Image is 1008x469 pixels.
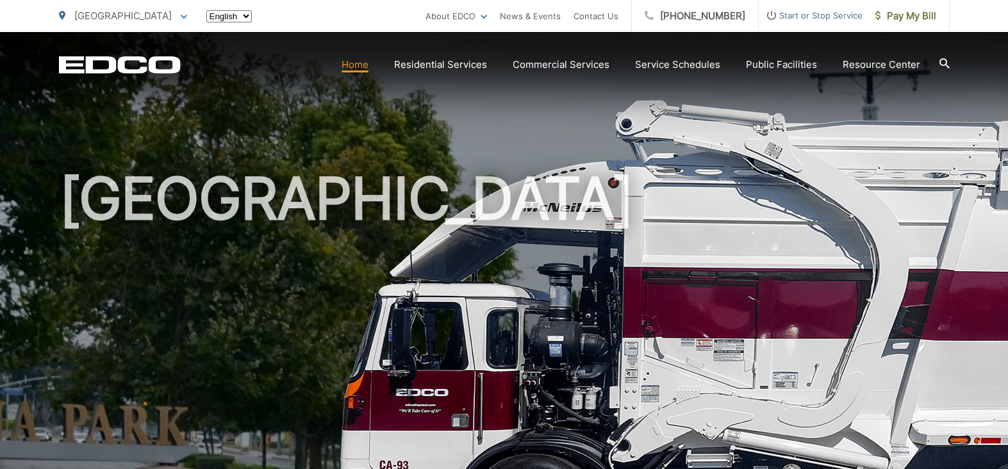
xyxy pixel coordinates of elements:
[206,10,252,22] select: Select a language
[875,8,936,24] span: Pay My Bill
[342,57,368,72] a: Home
[394,57,487,72] a: Residential Services
[513,57,609,72] a: Commercial Services
[500,8,561,24] a: News & Events
[635,57,720,72] a: Service Schedules
[843,57,920,72] a: Resource Center
[74,10,172,22] span: [GEOGRAPHIC_DATA]
[59,56,181,74] a: EDCD logo. Return to the homepage.
[574,8,618,24] a: Contact Us
[426,8,487,24] a: About EDCO
[746,57,817,72] a: Public Facilities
